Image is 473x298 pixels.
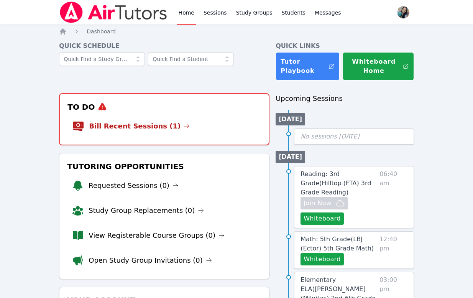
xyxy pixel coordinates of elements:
[301,133,360,140] span: No sessions [DATE]
[276,151,305,163] li: [DATE]
[301,235,374,252] span: Math: 5th Grade ( LBJ (Ector) 5th Grade Math )
[89,230,225,241] a: View Registerable Course Groups (0)
[87,28,116,35] a: Dashboard
[276,113,305,125] li: [DATE]
[89,205,204,216] a: Study Group Replacements (0)
[89,121,190,132] a: Bill Recent Sessions (1)
[89,255,212,266] a: Open Study Group Invitations (0)
[379,170,407,225] span: 06:40 am
[148,52,234,66] input: Quick Find a Student
[59,41,269,51] h4: Quick Schedule
[301,170,376,197] a: Reading: 3rd Grade(Hilltop (FTA) 3rd Grade Reading)
[301,212,344,225] button: Whiteboard
[301,235,376,253] a: Math: 5th Grade(LBJ (Ector) 5th Grade Math)
[304,199,331,208] span: Join Now
[379,235,407,265] span: 12:40 pm
[276,41,414,51] h4: Quick Links
[66,160,263,173] h3: Tutoring Opportunities
[89,180,179,191] a: Requested Sessions (0)
[315,9,341,16] span: Messages
[301,197,348,209] button: Join Now
[276,93,414,104] h3: Upcoming Sessions
[59,28,414,35] nav: Breadcrumb
[87,28,116,35] span: Dashboard
[343,52,414,81] button: Whiteboard Home
[301,170,371,196] span: Reading: 3rd Grade ( Hilltop (FTA) 3rd Grade Reading )
[66,100,263,114] h3: To Do
[59,52,145,66] input: Quick Find a Study Group
[59,2,168,23] img: Air Tutors
[301,253,344,265] button: Whiteboard
[276,52,340,81] a: Tutor Playbook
